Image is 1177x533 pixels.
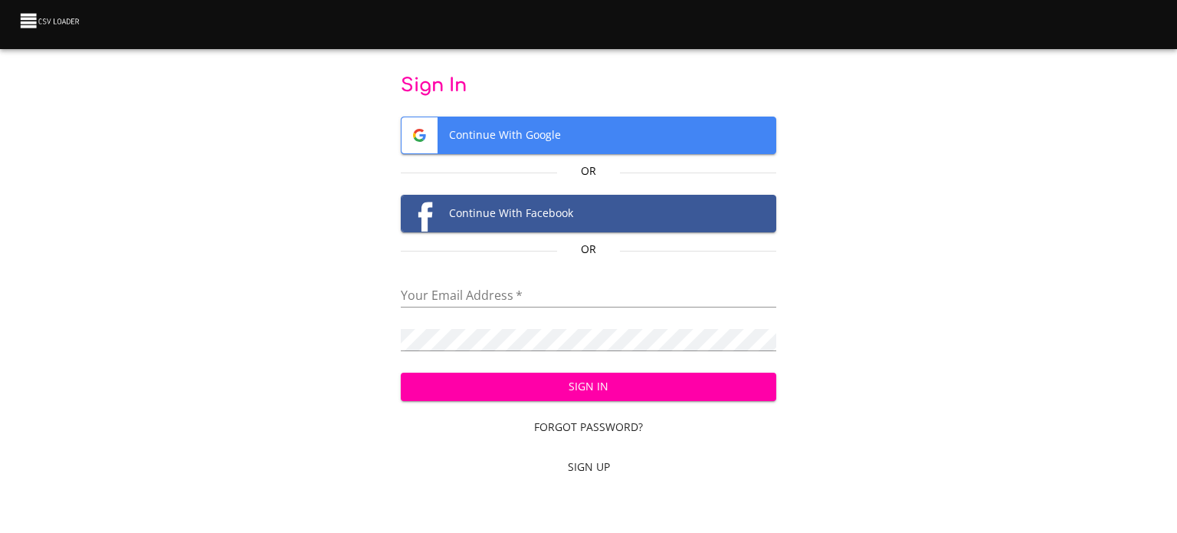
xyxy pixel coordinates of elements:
button: Google logoContinue With Google [401,117,777,154]
span: Sign In [413,377,765,396]
a: Sign Up [401,453,777,482]
img: CSV Loader [18,10,83,31]
button: Facebook logoContinue With Facebook [401,195,777,232]
img: Facebook logo [402,196,438,232]
img: Google logo [402,117,438,153]
button: Sign In [401,373,777,401]
a: Forgot Password? [401,413,777,442]
span: Continue With Google [402,117,776,153]
p: Or [557,163,620,179]
span: Forgot Password? [407,418,771,437]
p: Or [557,242,620,257]
p: Sign In [401,74,777,98]
span: Continue With Facebook [402,196,776,232]
span: Sign Up [407,458,771,477]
